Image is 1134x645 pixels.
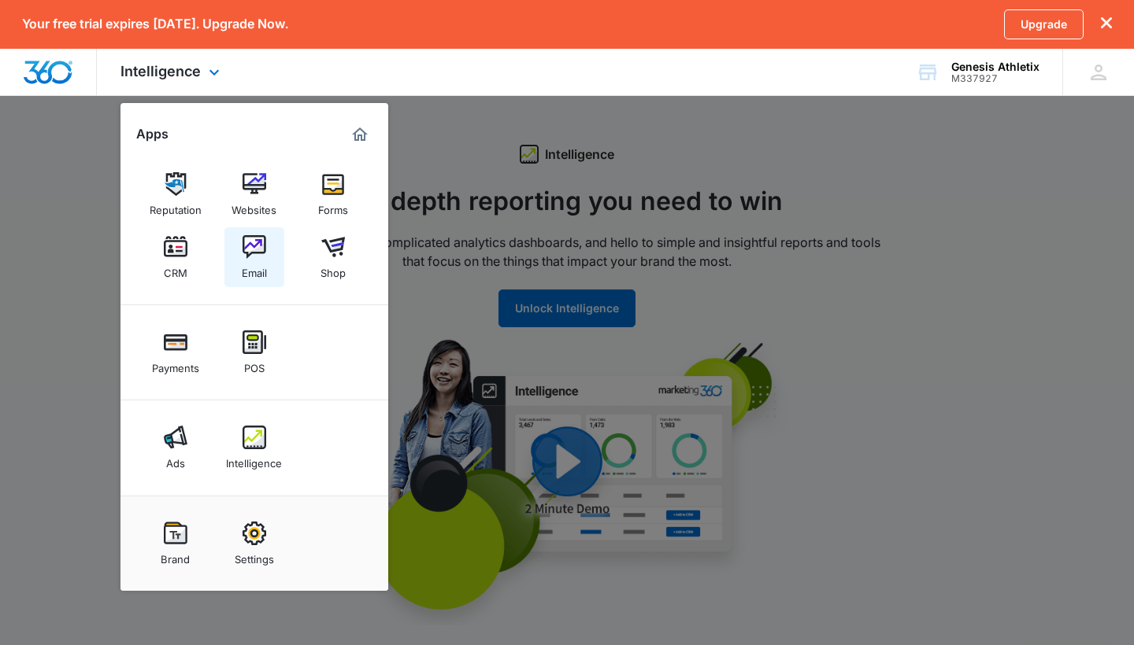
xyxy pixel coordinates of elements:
[161,545,190,566] div: Brand
[242,259,267,279] div: Email
[951,73,1039,84] div: account id
[224,227,284,287] a: Email
[146,322,206,382] a: Payments
[951,61,1039,73] div: account name
[303,227,363,287] a: Shop
[321,259,346,279] div: Shop
[244,354,265,374] div: POS
[1004,9,1084,39] a: Upgrade
[146,418,206,477] a: Ads
[97,49,247,95] div: Intelligence
[120,63,201,79] span: Intelligence
[146,227,206,287] a: CRM
[166,449,185,470] div: Ads
[136,127,169,142] h2: Apps
[226,449,282,470] div: Intelligence
[150,196,202,216] div: Reputation
[1101,17,1112,31] button: dismiss this dialog
[224,514,284,573] a: Settings
[232,196,276,216] div: Websites
[146,514,206,573] a: Brand
[146,164,206,224] a: Reputation
[224,418,284,477] a: Intelligence
[347,122,372,147] a: Marketing 360® Dashboard
[22,17,288,31] p: Your free trial expires [DATE]. Upgrade Now.
[224,164,284,224] a: Websites
[303,164,363,224] a: Forms
[152,354,199,374] div: Payments
[318,196,348,216] div: Forms
[235,545,274,566] div: Settings
[224,322,284,382] a: POS
[164,259,187,279] div: CRM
